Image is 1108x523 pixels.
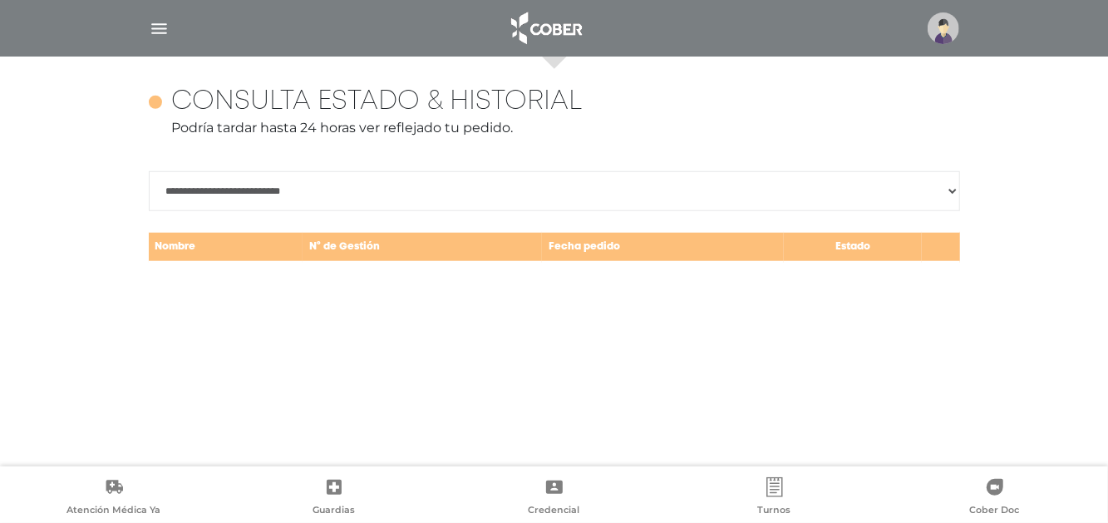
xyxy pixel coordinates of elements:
img: logo_cober_home-white.png [502,8,589,48]
a: Atención Médica Ya [3,477,224,520]
a: Turnos [664,477,884,520]
h4: Consulta estado & historial [172,86,583,118]
td: N° de Gestión [303,232,542,263]
p: Podría tardar hasta 24 horas ver reflejado tu pedido. [149,118,960,138]
span: Credencial [529,504,580,519]
span: Atención Médica Ya [66,504,160,519]
a: Credencial [444,477,664,520]
span: Guardias [313,504,355,519]
a: Cober Doc [884,477,1105,520]
img: profile-placeholder.svg [928,12,959,44]
span: Turnos [758,504,791,519]
img: Cober_menu-lines-white.svg [149,18,170,39]
td: Estado [784,232,922,263]
a: Guardias [224,477,444,520]
td: Fecha pedido [542,232,784,263]
span: Cober Doc [970,504,1020,519]
td: Nombre [149,232,303,263]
